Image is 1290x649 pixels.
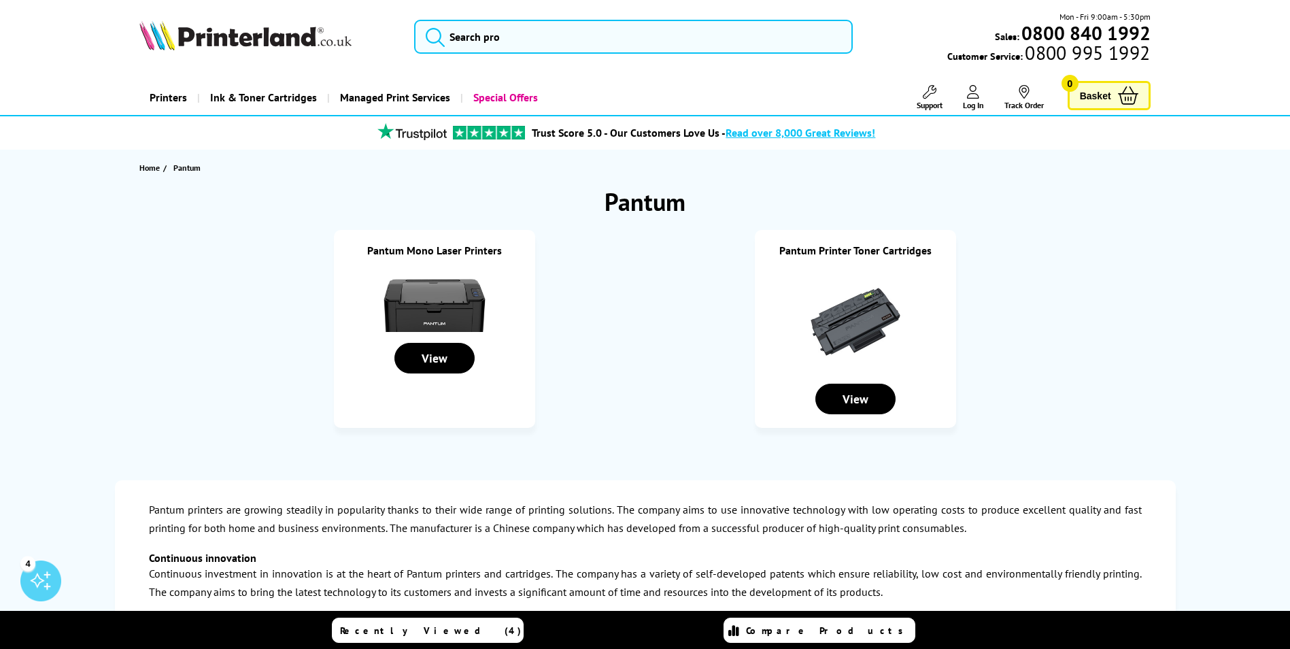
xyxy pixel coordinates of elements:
div: View [815,384,896,414]
span: Recently Viewed (4) [340,625,522,637]
span: 0 [1062,75,1079,92]
span: 0800 995 1992 [1023,46,1150,59]
a: Home [139,161,163,175]
a: 0800 840 1992 [1019,27,1151,39]
span: Support [917,100,943,110]
div: 4 [20,556,35,571]
span: Ink & Toner Cartridges [210,80,317,115]
a: Trust Score 5.0 - Our Customers Love Us -Read over 8,000 Great Reviews! [532,126,875,139]
p: Continuous investment in innovation is at the heart of Pantum printers and cartridges. The compan... [149,565,1142,601]
h1: Pantum [115,186,1176,218]
a: Recently Viewed (4) [332,618,524,643]
span: Log In [963,100,984,110]
a: Compare Products [724,618,915,643]
a: View [815,393,896,406]
a: Printers [139,80,197,115]
a: Printerland Logo [139,20,397,53]
img: trustpilot rating [453,126,525,139]
span: Sales: [995,30,1019,43]
img: Pantum Mono Laser Printers [384,271,486,332]
a: Track Order [1004,85,1044,110]
img: trustpilot rating [371,123,453,140]
div: View [394,343,475,373]
a: Special Offers [460,80,548,115]
span: Read over 8,000 Great Reviews! [726,126,875,139]
span: Customer Service: [947,46,1150,63]
a: View [394,352,475,365]
p: Pantum printers are growing steadily in popularity thanks to their wide range of printing solutio... [149,501,1142,537]
a: Support [917,85,943,110]
a: Basket 0 [1068,81,1151,110]
a: Log In [963,85,984,110]
img: Pantum Printer Toner Cartridges [804,271,906,373]
h3: Continuous innovation [149,551,1142,565]
span: Mon - Fri 9:00am - 5:30pm [1059,10,1151,23]
span: Basket [1080,86,1111,105]
a: Managed Print Services [327,80,460,115]
a: Pantum Printer Toner Cartridges [779,244,932,257]
img: Printerland Logo [139,20,352,50]
span: Compare Products [746,625,911,637]
a: Ink & Toner Cartridges [197,80,327,115]
input: Search pro [414,20,853,54]
b: 0800 840 1992 [1021,20,1151,46]
span: Pantum [173,163,201,173]
a: Pantum Mono Laser Printers [367,244,502,257]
